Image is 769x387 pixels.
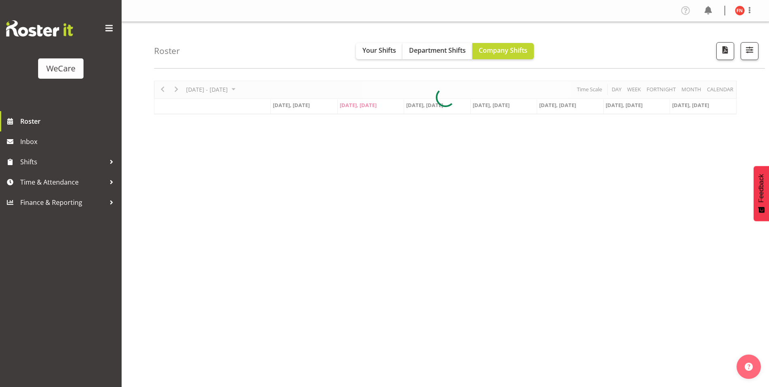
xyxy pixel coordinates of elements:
[716,42,734,60] button: Download a PDF of the roster according to the set date range.
[472,43,534,59] button: Company Shifts
[154,46,180,56] h4: Roster
[6,20,73,37] img: Rosterit website logo
[20,156,105,168] span: Shifts
[745,363,753,371] img: help-xxl-2.png
[356,43,403,59] button: Your Shifts
[403,43,472,59] button: Department Shifts
[20,115,118,127] span: Roster
[362,46,396,55] span: Your Shifts
[20,196,105,209] span: Finance & Reporting
[46,62,75,75] div: WeCare
[758,174,765,202] span: Feedback
[754,166,769,221] button: Feedback - Show survey
[479,46,527,55] span: Company Shifts
[20,176,105,188] span: Time & Attendance
[409,46,466,55] span: Department Shifts
[741,42,758,60] button: Filter Shifts
[735,6,745,15] img: firdous-naqvi10854.jpg
[20,135,118,148] span: Inbox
